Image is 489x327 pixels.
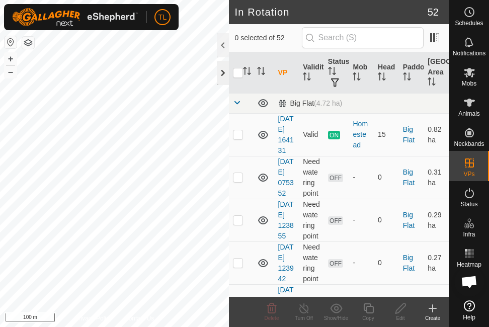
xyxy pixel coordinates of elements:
[288,314,320,322] div: Turn Off
[403,296,415,315] a: Big Flat
[278,200,294,240] a: [DATE] 123855
[449,296,489,324] a: Help
[353,74,361,82] p-sorticon: Activate to sort
[462,80,476,87] span: Mobs
[403,125,415,144] a: Big Flat
[353,215,370,225] div: -
[374,199,399,241] td: 0
[328,68,336,76] p-sorticon: Activate to sort
[457,262,481,268] span: Heatmap
[299,241,324,284] td: Need watering point
[314,99,342,107] span: (4.72 ha)
[302,27,424,48] input: Search (S)
[353,258,370,268] div: -
[278,157,294,197] a: [DATE] 075352
[403,168,415,187] a: Big Flat
[454,141,484,147] span: Neckbands
[278,243,294,283] a: [DATE] 123942
[5,53,17,65] button: +
[463,171,474,177] span: VPs
[353,119,370,150] div: Homestead
[328,259,343,268] span: OFF
[424,156,449,199] td: 0.31 ha
[384,314,417,322] div: Edit
[349,52,374,94] th: Mob
[124,314,154,323] a: Contact Us
[353,172,370,183] div: -
[303,74,311,82] p-sorticon: Activate to sort
[454,267,484,297] div: Open chat
[235,33,302,43] span: 0 selected of 52
[378,74,386,82] p-sorticon: Activate to sort
[299,199,324,241] td: Need watering point
[299,284,324,327] td: Valid
[403,74,411,82] p-sorticon: Activate to sort
[278,99,343,108] div: Big Flat
[278,286,294,325] a: [DATE] 080056
[374,284,399,327] td: 0
[424,284,449,327] td: 0.81 ha
[458,111,480,117] span: Animals
[5,66,17,78] button: –
[424,113,449,156] td: 0.82 ha
[324,52,349,94] th: Status
[453,50,485,56] span: Notifications
[328,131,340,139] span: ON
[374,113,399,156] td: 15
[374,52,399,94] th: Head
[243,68,251,76] p-sorticon: Activate to sort
[352,314,384,322] div: Copy
[278,115,294,154] a: [DATE] 164131
[257,68,265,76] p-sorticon: Activate to sort
[5,36,17,48] button: Reset Map
[374,241,399,284] td: 0
[328,216,343,225] span: OFF
[463,314,475,320] span: Help
[424,199,449,241] td: 0.29 ha
[455,20,483,26] span: Schedules
[374,156,399,199] td: 0
[320,314,352,322] div: Show/Hide
[428,5,439,20] span: 52
[460,201,477,207] span: Status
[74,314,112,323] a: Privacy Policy
[12,8,138,26] img: Gallagher Logo
[399,52,424,94] th: Paddock
[265,315,279,321] span: Delete
[22,37,34,49] button: Map Layers
[274,52,299,94] th: VP
[403,211,415,229] a: Big Flat
[403,254,415,272] a: Big Flat
[428,79,436,87] p-sorticon: Activate to sort
[235,6,428,18] h2: In Rotation
[424,52,449,94] th: [GEOGRAPHIC_DATA] Area
[463,231,475,237] span: Infra
[158,12,167,23] span: TL
[424,241,449,284] td: 0.27 ha
[299,52,324,94] th: Validity
[299,113,324,156] td: Valid
[328,174,343,182] span: OFF
[299,156,324,199] td: Need watering point
[417,314,449,322] div: Create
